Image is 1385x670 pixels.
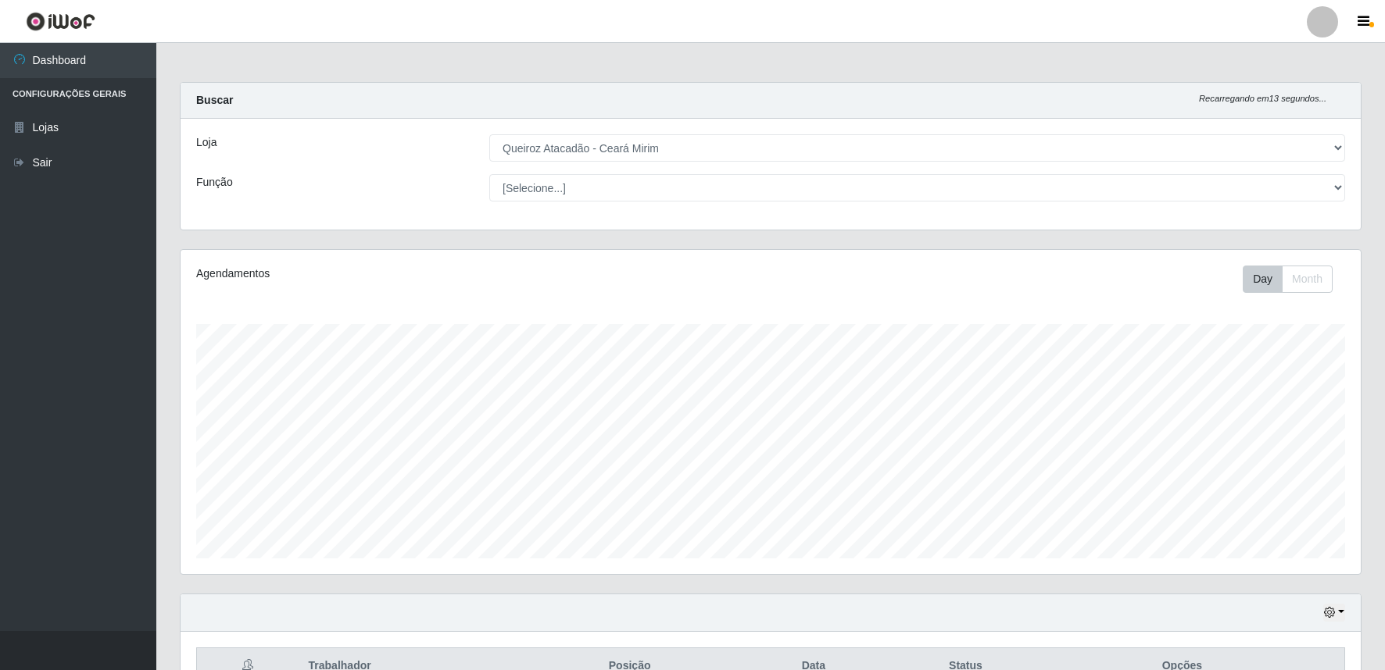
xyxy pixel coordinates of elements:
[1243,266,1283,293] button: Day
[196,174,233,191] label: Função
[26,12,95,31] img: CoreUI Logo
[1243,266,1345,293] div: Toolbar with button groups
[1199,94,1326,103] i: Recarregando em 13 segundos...
[196,94,233,106] strong: Buscar
[1282,266,1333,293] button: Month
[196,266,661,282] div: Agendamentos
[196,134,217,151] label: Loja
[1243,266,1333,293] div: First group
